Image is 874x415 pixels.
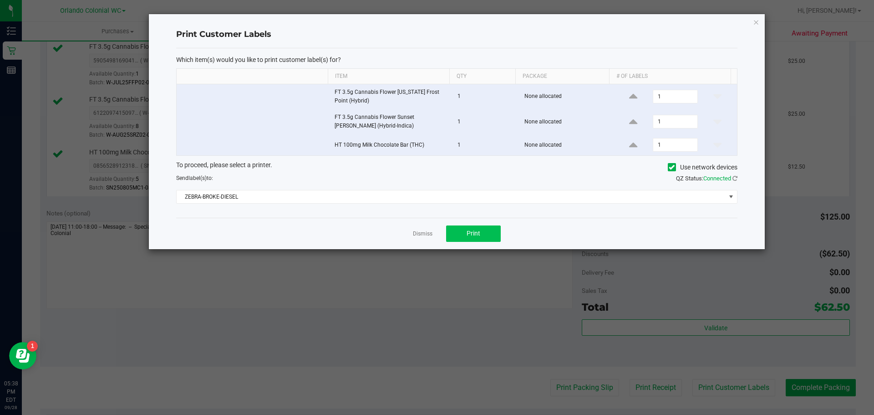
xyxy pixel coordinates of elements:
[519,134,614,155] td: None allocated
[519,84,614,109] td: None allocated
[329,109,452,134] td: FT 3.5g Cannabis Flower Sunset [PERSON_NAME] (Hybrid-Indica)
[176,29,737,41] h4: Print Customer Labels
[9,342,36,369] iframe: Resource center
[176,56,737,64] p: Which item(s) would you like to print customer label(s) for?
[328,69,449,84] th: Item
[177,190,726,203] span: ZEBRA-BROKE-DIESEL
[329,134,452,155] td: HT 100mg Milk Chocolate Bar (THC)
[515,69,609,84] th: Package
[676,175,737,182] span: QZ Status:
[452,84,519,109] td: 1
[703,175,731,182] span: Connected
[467,230,480,237] span: Print
[452,109,519,134] td: 1
[329,84,452,109] td: FT 3.5g Cannabis Flower [US_STATE] Frost Point (Hybrid)
[176,175,213,181] span: Send to:
[609,69,731,84] th: # of labels
[188,175,207,181] span: label(s)
[169,160,744,174] div: To proceed, please select a printer.
[519,109,614,134] td: None allocated
[27,341,38,352] iframe: Resource center unread badge
[668,163,737,172] label: Use network devices
[449,69,515,84] th: Qty
[452,134,519,155] td: 1
[413,230,432,238] a: Dismiss
[446,225,501,242] button: Print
